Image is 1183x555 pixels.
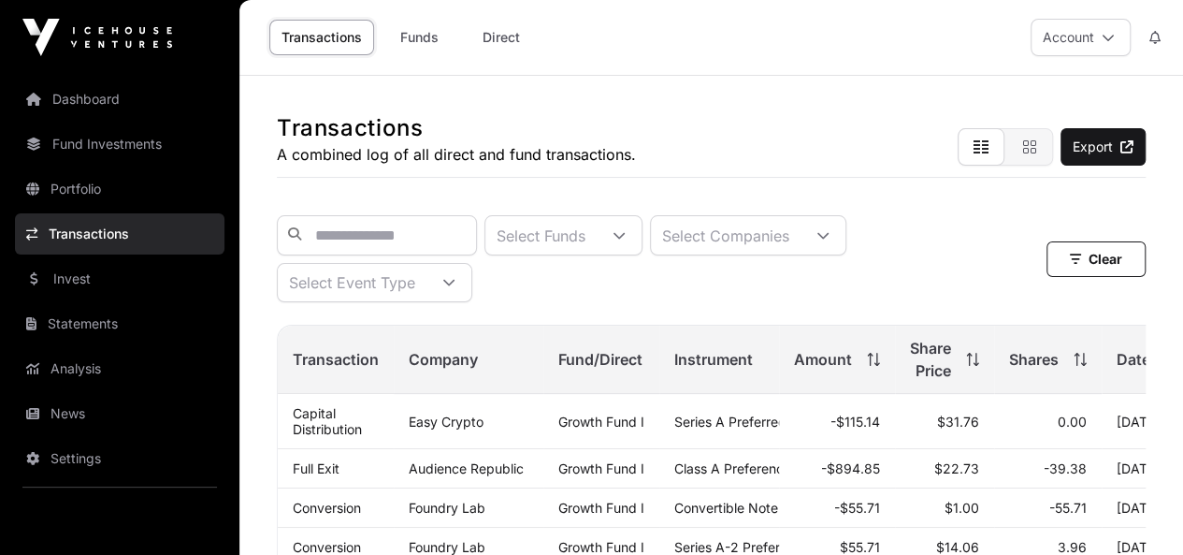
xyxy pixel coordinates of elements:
[1060,128,1146,166] a: Export
[22,19,172,56] img: Icehouse Ventures Logo
[651,216,801,255] div: Select Companies
[674,460,837,476] span: Class A Preference Shares
[293,348,379,371] span: Transaction
[485,216,597,255] div: Select Funds
[779,449,895,489] td: -$894.85
[674,414,826,430] span: Series A Preferred Share
[1058,414,1087,430] span: 0.00
[558,348,642,371] span: Fund/Direct
[15,258,224,299] a: Invest
[293,460,339,476] a: Full Exit
[15,303,224,344] a: Statements
[15,348,224,389] a: Analysis
[15,168,224,210] a: Portfolio
[15,213,224,255] a: Transactions
[674,348,753,371] span: Instrument
[1058,539,1087,555] span: 3.96
[558,414,644,430] a: Growth Fund I
[269,20,374,55] a: Transactions
[934,460,979,476] span: $22.73
[409,500,485,516] a: Foundry Lab
[1044,460,1087,476] span: -39.38
[558,500,644,516] a: Growth Fund I
[277,143,636,166] p: A combined log of all direct and fund transactions.
[945,500,979,516] span: $1.00
[15,393,224,434] a: News
[1117,348,1150,371] span: Date
[409,414,483,430] a: Easy Crypto
[779,489,895,528] td: -$55.71
[409,348,478,371] span: Company
[464,20,539,55] a: Direct
[409,539,485,555] a: Foundry Lab
[1049,500,1087,516] span: -55.71
[558,460,644,476] a: Growth Fund I
[15,438,224,479] a: Settings
[15,124,224,165] a: Fund Investments
[293,539,361,555] a: Conversion
[1009,348,1059,371] span: Shares
[277,113,636,143] h1: Transactions
[674,539,840,555] span: Series A-2 Preferred Stock
[910,337,951,382] span: Share Price
[1031,19,1131,56] button: Account
[794,348,852,371] span: Amount
[409,460,524,476] a: Audience Republic
[1046,241,1146,277] button: Clear
[779,394,895,449] td: -$115.14
[382,20,456,55] a: Funds
[674,500,834,516] span: Convertible Note ([DATE])
[936,539,979,555] span: $14.06
[293,405,362,437] a: Capital Distribution
[278,264,426,301] div: Select Event Type
[293,500,361,516] a: Conversion
[558,539,644,555] a: Growth Fund I
[15,79,224,120] a: Dashboard
[1089,465,1183,555] iframe: Chat Widget
[937,414,979,430] span: $31.76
